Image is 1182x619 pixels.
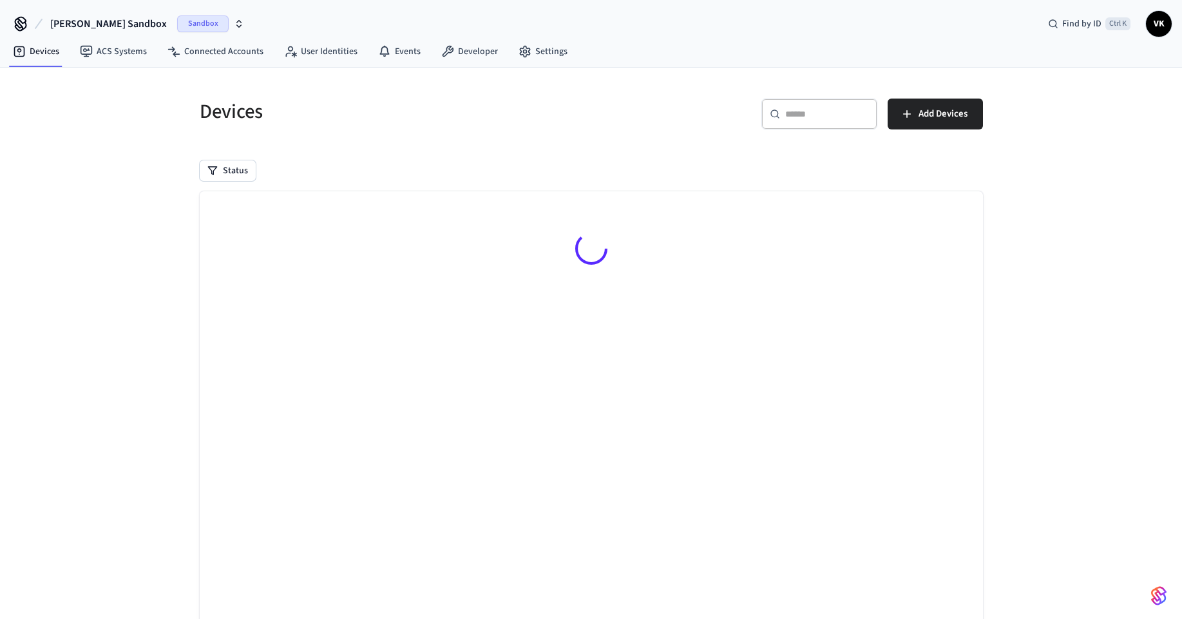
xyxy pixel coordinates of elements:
[1105,17,1130,30] span: Ctrl K
[431,40,508,63] a: Developer
[1062,17,1101,30] span: Find by ID
[1147,12,1170,35] span: VK
[70,40,157,63] a: ACS Systems
[1151,586,1167,606] img: SeamLogoGradient.69752ec5.svg
[177,15,229,32] span: Sandbox
[1146,11,1172,37] button: VK
[200,99,584,125] h5: Devices
[200,160,256,181] button: Status
[508,40,578,63] a: Settings
[368,40,431,63] a: Events
[3,40,70,63] a: Devices
[274,40,368,63] a: User Identities
[157,40,274,63] a: Connected Accounts
[50,16,167,32] span: [PERSON_NAME] Sandbox
[919,106,968,122] span: Add Devices
[1038,12,1141,35] div: Find by IDCtrl K
[888,99,983,129] button: Add Devices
